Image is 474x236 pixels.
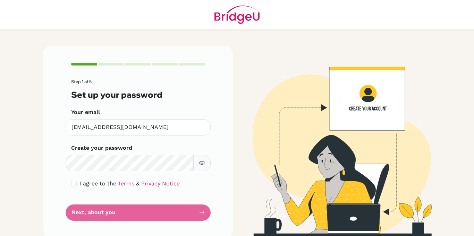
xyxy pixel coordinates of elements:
label: Your email [71,108,100,116]
input: Insert your email* [66,119,211,136]
span: & [136,180,139,187]
a: Privacy Notice [141,180,180,187]
h3: Set up your password [71,90,205,100]
span: I agree to the [79,180,116,187]
a: Terms [118,180,134,187]
label: Create your password [71,144,132,152]
span: Step 1 of 5 [71,79,92,84]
